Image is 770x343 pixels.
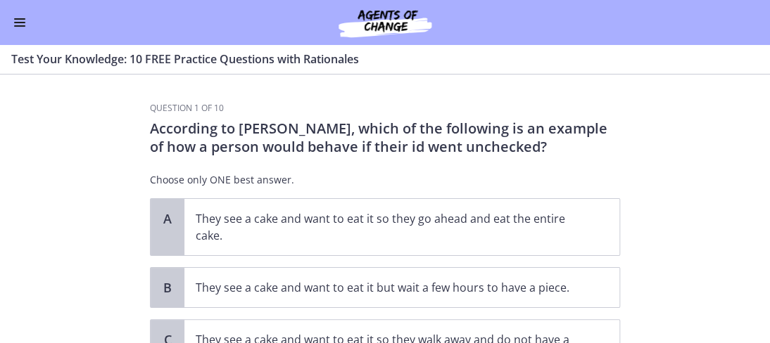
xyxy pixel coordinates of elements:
[11,14,28,31] button: Enable menu
[11,51,742,67] h3: Test Your Knowledge: 10 FREE Practice Questions with Rationales
[150,173,620,187] p: Choose only ONE best answer.
[150,103,620,114] h3: Question 1 of 10
[196,279,580,296] p: They see a cake and want to eat it but wait a few hours to have a piece.
[150,119,620,156] p: According to [PERSON_NAME], which of the following is an example of how a person would behave if ...
[159,279,176,296] span: B
[159,210,176,227] span: A
[301,6,469,39] img: Agents of Change
[196,210,580,244] p: They see a cake and want to eat it so they go ahead and eat the entire cake.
